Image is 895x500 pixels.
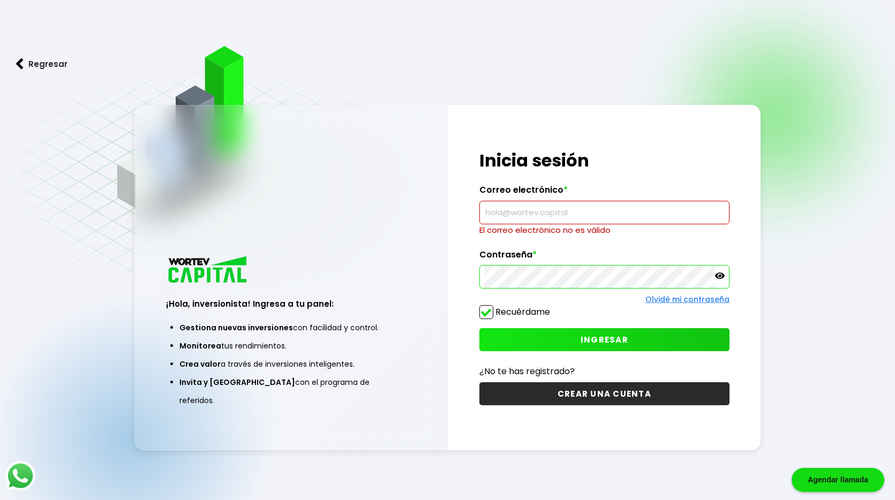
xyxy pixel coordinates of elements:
span: Crea valor [179,359,221,369]
li: a través de inversiones inteligentes. [179,355,403,373]
li: con el programa de referidos. [179,373,403,410]
button: INGRESAR [479,328,729,351]
div: Agendar llamada [792,468,884,492]
label: Correo electrónico [479,185,729,201]
a: Olvidé mi contraseña [645,294,729,305]
li: tus rendimientos. [179,337,403,355]
p: El correo electrónico no es válido [479,224,729,236]
label: Contraseña [479,249,729,266]
h1: Inicia sesión [479,148,729,173]
label: Recuérdame [495,306,550,318]
span: INGRESAR [581,334,628,345]
a: ¿No te has registrado?CREAR UNA CUENTA [479,365,729,405]
img: logos_whatsapp-icon.242b2217.svg [5,461,35,491]
span: Gestiona nuevas inversiones [179,322,293,333]
img: logo_wortev_capital [166,255,251,286]
span: Invita y [GEOGRAPHIC_DATA] [179,377,295,388]
button: CREAR UNA CUENTA [479,382,729,405]
li: con facilidad y control. [179,319,403,337]
span: Monitorea [179,340,221,351]
img: flecha izquierda [16,58,24,70]
input: hola@wortev.capital [484,201,725,224]
p: ¿No te has registrado? [479,365,729,378]
h3: ¡Hola, inversionista! Ingresa a tu panel: [166,298,416,310]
